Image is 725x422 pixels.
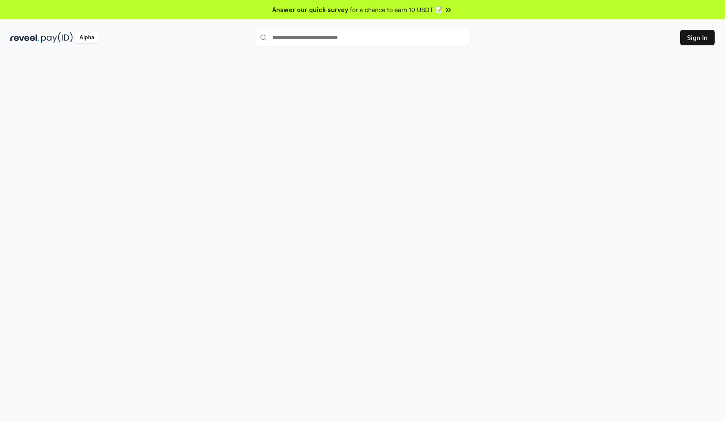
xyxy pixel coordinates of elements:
[41,32,73,43] img: pay_id
[272,5,348,14] span: Answer our quick survey
[75,32,99,43] div: Alpha
[350,5,442,14] span: for a chance to earn 10 USDT 📝
[10,32,39,43] img: reveel_dark
[680,30,715,45] button: Sign In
